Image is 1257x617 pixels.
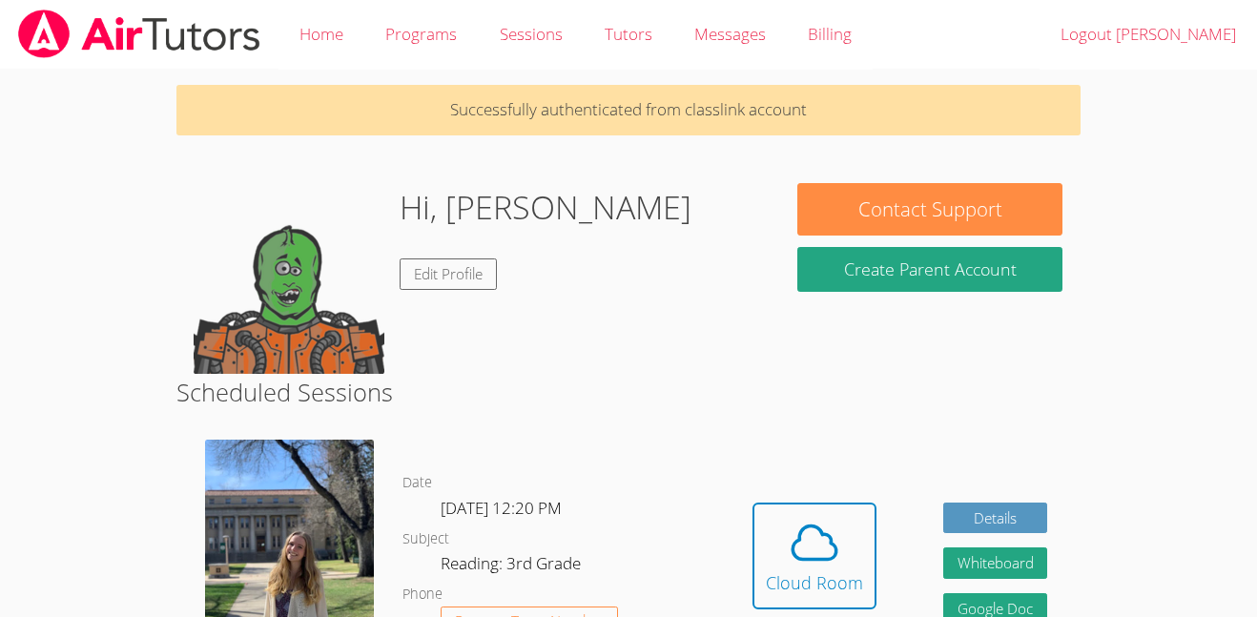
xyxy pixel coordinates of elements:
h2: Scheduled Sessions [176,374,1082,410]
span: Messages [694,23,766,45]
p: Successfully authenticated from classlink account [176,85,1082,135]
dt: Phone [402,583,443,607]
a: Details [943,503,1048,534]
button: Cloud Room [752,503,876,609]
dt: Subject [402,527,449,551]
button: Whiteboard [943,547,1048,579]
img: default.png [194,183,384,374]
h1: Hi, [PERSON_NAME] [400,183,691,232]
a: Edit Profile [400,258,497,290]
button: Create Parent Account [797,247,1062,292]
img: airtutors_banner-c4298cdbf04f3fff15de1276eac7730deb9818008684d7c2e4769d2f7ddbe033.png [16,10,262,58]
dd: Reading: 3rd Grade [441,550,585,583]
span: [DATE] 12:20 PM [441,497,562,519]
div: Cloud Room [766,569,863,596]
dt: Date [402,471,432,495]
button: Contact Support [797,183,1062,236]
